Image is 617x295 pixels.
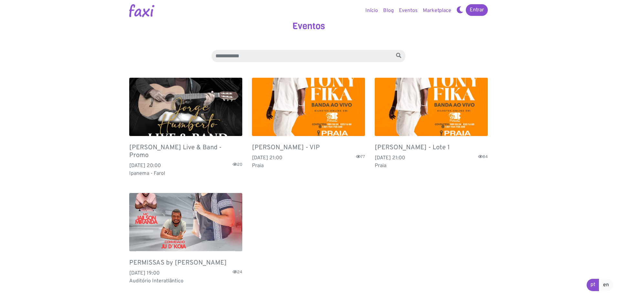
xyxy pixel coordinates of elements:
[356,154,365,160] span: 77
[363,4,381,17] a: Início
[129,144,242,159] h5: [PERSON_NAME] Live & Band - Promo
[599,279,613,291] a: en
[381,4,396,17] a: Blog
[587,279,599,291] a: pt
[129,21,488,32] h3: Eventos
[375,162,488,170] p: Praia
[252,162,365,170] p: Praia
[252,144,365,152] h5: [PERSON_NAME] - VIP
[129,193,242,285] a: PERMISSAS by [PERSON_NAME] [DATE] 19:00 24 Auditório Interatlântico
[375,78,488,170] a: [PERSON_NAME] - Lote 1 [DATE] 21:00 84 Praia
[375,154,488,162] p: [DATE] 21:00
[233,269,242,276] span: 24
[129,4,154,17] img: Logotipo Faxi Online
[129,259,242,267] h5: PERMISSAS by [PERSON_NAME]
[396,4,420,17] a: Eventos
[466,4,488,16] a: Entrar
[375,144,488,152] h5: [PERSON_NAME] - Lote 1
[420,4,454,17] a: Marketplace
[129,78,242,177] a: [PERSON_NAME] Live & Band - Promo [DATE] 20:00 20 Ipanema - Farol
[129,170,242,177] p: Ipanema - Farol
[129,277,242,285] p: Auditório Interatlântico
[478,154,488,160] span: 84
[252,78,365,170] a: [PERSON_NAME] - VIP [DATE] 21:00 77 Praia
[252,154,365,162] p: [DATE] 21:00
[129,269,242,277] p: [DATE] 19:00
[233,162,242,168] span: 20
[129,162,242,170] p: [DATE] 20:00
